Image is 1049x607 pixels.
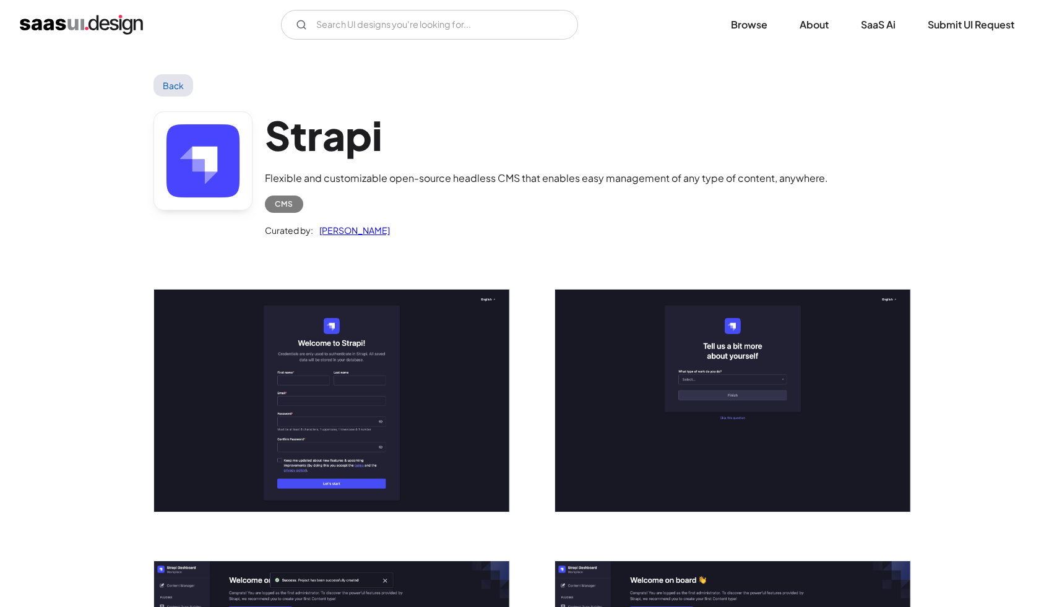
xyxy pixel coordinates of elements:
form: Email Form [281,10,578,40]
a: [PERSON_NAME] [313,223,390,238]
input: Search UI designs you're looking for... [281,10,578,40]
a: open lightbox [555,290,910,512]
a: Submit UI Request [913,11,1029,38]
a: open lightbox [154,290,509,512]
h1: Strapi [265,111,828,159]
img: 6426764060b25ac2f820f41c_Strapi%20Welcome%20Screen.png [154,290,509,512]
a: About [785,11,844,38]
div: CMS [275,197,293,212]
div: Flexible and customizable open-source headless CMS that enables easy management of any type of co... [265,171,828,186]
img: 6426765a8eed3cdcfa2d7112_Strapi%20Tell%20about%20yourself%20Screen.png [555,290,910,512]
a: home [20,15,143,35]
a: Browse [716,11,782,38]
a: Back [153,74,194,97]
a: SaaS Ai [846,11,910,38]
div: Curated by: [265,223,313,238]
